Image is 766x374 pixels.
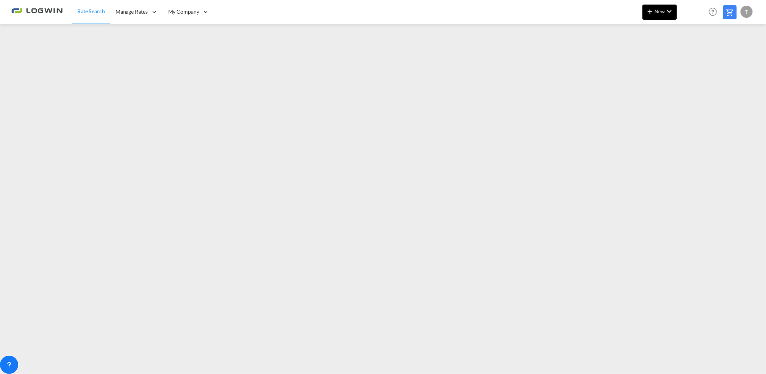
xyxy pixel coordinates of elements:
div: T [741,6,753,18]
button: icon-plus 400-fgNewicon-chevron-down [643,5,677,20]
img: 2761ae10d95411efa20a1f5e0282d2d7.png [11,3,63,20]
span: Help [707,5,719,18]
span: New [646,8,674,14]
div: Help [707,5,723,19]
span: Rate Search [77,8,105,14]
span: Manage Rates [116,8,148,16]
md-icon: icon-plus 400-fg [646,7,655,16]
md-icon: icon-chevron-down [665,7,674,16]
span: My Company [168,8,199,16]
